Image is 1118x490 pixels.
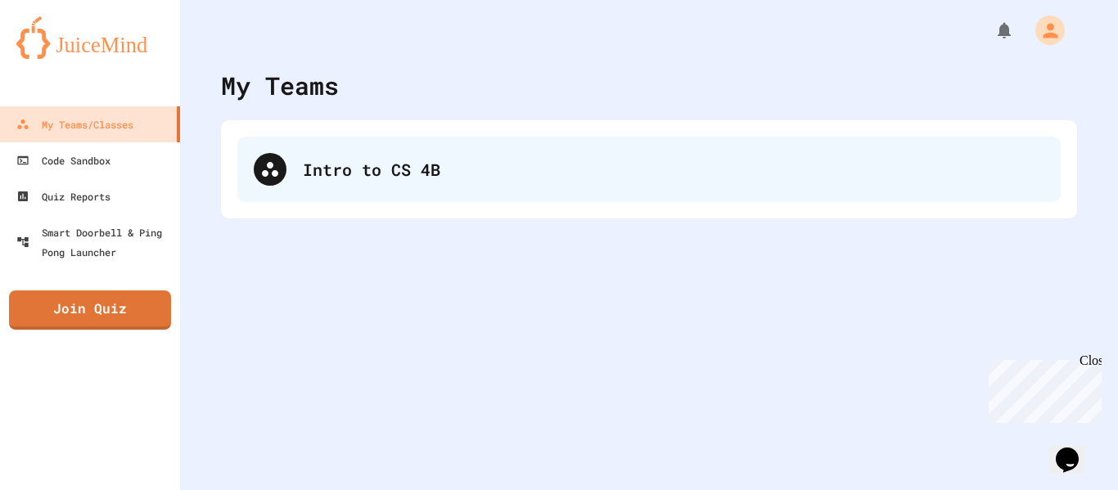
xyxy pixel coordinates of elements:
[7,7,113,104] div: Chat with us now!Close
[16,187,110,206] div: Quiz Reports
[16,223,174,262] div: Smart Doorbell & Ping Pong Launcher
[16,151,110,170] div: Code Sandbox
[1018,11,1069,49] div: My Account
[237,137,1061,202] div: Intro to CS 4B
[303,157,1044,182] div: Intro to CS 4B
[16,16,164,59] img: logo-orange.svg
[1049,425,1102,474] iframe: chat widget
[16,115,133,134] div: My Teams/Classes
[982,353,1102,423] iframe: chat widget
[9,290,171,330] a: Join Quiz
[964,16,1018,44] div: My Notifications
[221,67,339,104] div: My Teams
